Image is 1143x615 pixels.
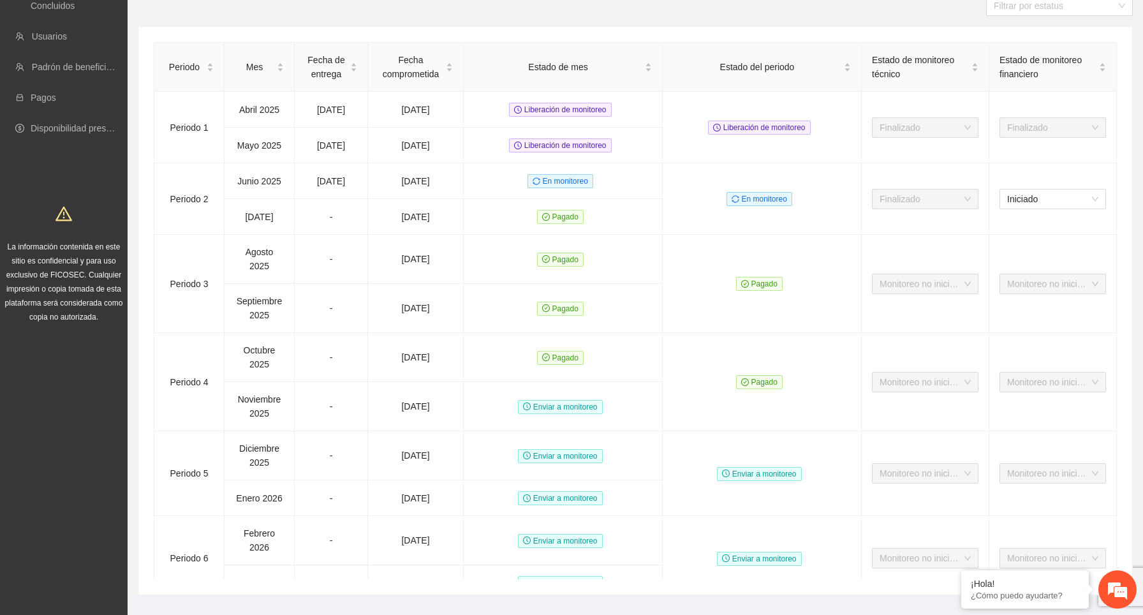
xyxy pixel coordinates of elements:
td: Diciembre 2025 [225,431,295,480]
td: - [295,235,368,284]
td: [DATE] [368,235,464,284]
td: [DATE] [295,128,368,163]
p: ¿Cómo puedo ayudarte? [971,591,1079,600]
span: Estado de monitoreo técnico [872,53,969,81]
td: Periodo 3 [154,235,225,333]
a: Concluidos [31,1,75,11]
th: Estado de monitoreo técnico [862,43,989,92]
span: check-circle [542,304,550,312]
span: Pagado [537,210,584,224]
span: check-circle [741,280,749,288]
span: clock-circle [523,579,531,587]
th: Estado de monitoreo financiero [989,43,1117,92]
span: Monitoreo no iniciado [880,274,971,293]
td: - [295,431,368,480]
span: clock-circle [523,403,531,410]
span: Pagado [537,351,584,365]
span: Fecha comprometida [378,53,443,81]
span: Enviar a monitoreo [717,467,801,481]
span: Iniciado [1007,189,1098,209]
span: Enviar a monitoreo [518,576,602,590]
span: check-circle [542,213,550,221]
td: Junio 2025 [225,163,295,199]
a: Disponibilidad presupuestal [31,123,140,133]
td: [DATE] [295,163,368,199]
span: Monitoreo no iniciado [880,373,971,392]
a: Padrón de beneficiarios [32,62,126,72]
th: Estado de mes [464,43,663,92]
span: Enviar a monitoreo [518,491,602,505]
td: - [295,480,368,516]
td: Noviembre 2025 [225,382,295,431]
span: Pagado [736,277,783,291]
span: clock-circle [523,537,531,544]
span: clock-circle [713,124,721,131]
td: Periodo 2 [154,163,225,235]
th: Fecha de entrega [295,43,368,92]
span: clock-circle [514,106,522,114]
textarea: Escriba su mensaje y pulse “Intro” [6,348,243,393]
span: Estamos en línea. [74,170,176,299]
span: Estado de monitoreo financiero [999,53,1096,81]
th: Mes [225,43,295,92]
td: [DATE] [368,199,464,235]
td: [DATE] [225,199,295,235]
span: Enviar a monitoreo [717,552,801,566]
td: Octubre 2025 [225,333,295,382]
td: Periodo 6 [154,516,225,601]
td: [DATE] [368,382,464,431]
th: Fecha comprometida [368,43,464,92]
span: Estado del periodo [673,60,841,74]
span: clock-circle [514,142,522,149]
span: check-circle [741,378,749,386]
span: Enviar a monitoreo [518,534,602,548]
td: Febrero 2026 [225,516,295,565]
td: - [295,284,368,333]
td: Mayo 2025 [225,128,295,163]
td: [DATE] [368,333,464,382]
td: [DATE] [368,163,464,199]
span: check-circle [542,353,550,361]
span: La información contenida en este sitio es confidencial y para uso exclusivo de FICOSEC. Cualquier... [5,242,123,322]
span: check-circle [542,255,550,263]
span: Pagado [537,302,584,316]
td: [DATE] [368,516,464,565]
a: Pagos [31,93,56,103]
div: ¡Hola! [971,579,1079,589]
span: Monitoreo no iniciado [880,464,971,483]
td: Agosto 2025 [225,235,295,284]
div: Chatee con nosotros ahora [66,65,214,82]
span: Fecha de entrega [305,53,348,81]
span: clock-circle [523,494,531,502]
td: [DATE] [368,480,464,516]
span: sync [732,195,739,203]
span: En monitoreo [527,174,593,188]
td: [DATE] [368,431,464,480]
span: Liberación de monitoreo [509,103,611,117]
td: - [295,199,368,235]
span: Liberación de monitoreo [708,121,810,135]
span: Monitoreo no iniciado [1007,464,1098,483]
td: [DATE] [368,565,464,601]
span: Monitoreo no iniciado [880,549,971,568]
td: Periodo 4 [154,333,225,431]
th: Estado del periodo [663,43,862,92]
td: Periodo 5 [154,431,225,516]
td: [DATE] [368,284,464,333]
span: Monitoreo no iniciado [1007,373,1098,392]
a: Usuarios [32,31,67,41]
span: Pagado [736,375,783,389]
span: Finalizado [880,118,971,137]
span: clock-circle [523,452,531,459]
th: Periodo [154,43,225,92]
td: Marzo 2026 [225,565,295,601]
td: Periodo 1 [154,92,225,163]
td: - [295,516,368,565]
span: Finalizado [880,189,971,209]
span: Enviar a monitoreo [518,449,602,463]
span: Estado de mes [474,60,642,74]
td: [DATE] [295,92,368,128]
td: Abril 2025 [225,92,295,128]
span: Pagado [537,253,584,267]
span: clock-circle [722,554,730,562]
